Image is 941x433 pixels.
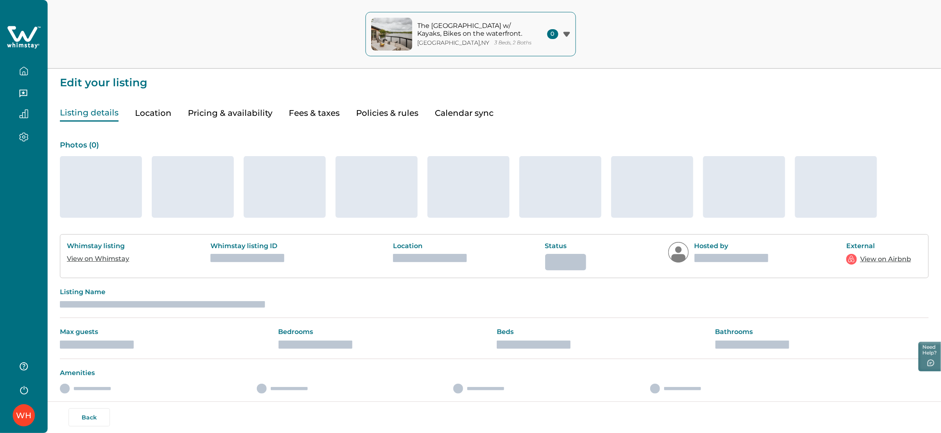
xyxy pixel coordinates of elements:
[435,105,493,122] button: Calendar sync
[418,22,528,38] p: The [GEOGRAPHIC_DATA] w/ Kayaks, Bikes on the waterfront.
[497,328,710,336] p: Beds
[545,242,590,250] p: Status
[60,141,929,150] p: Photos ( 0 )
[846,242,912,250] p: External
[365,12,576,56] button: property-coverThe [GEOGRAPHIC_DATA] w/ Kayaks, Bikes on the waterfront.[GEOGRAPHIC_DATA],NY3 Beds...
[210,242,315,250] p: Whimstay listing ID
[289,105,340,122] button: Fees & taxes
[67,255,129,263] a: View on Whimstay
[371,18,412,51] img: property-cover
[60,369,929,377] p: Amenities
[60,69,929,88] p: Edit your listing
[356,105,418,122] button: Policies & rules
[135,105,171,122] button: Location
[60,288,929,296] p: Listing Name
[67,242,132,250] p: Whimstay listing
[393,242,467,250] p: Location
[495,40,532,46] p: 3 Beds, 2 Baths
[188,105,272,122] button: Pricing & availability
[715,328,929,336] p: Bathrooms
[69,408,110,426] button: Back
[694,242,768,250] p: Hosted by
[16,405,32,425] div: Whimstay Host
[860,254,911,264] a: View on Airbnb
[547,29,558,39] span: 0
[418,39,490,46] p: [GEOGRAPHIC_DATA] , NY
[60,328,274,336] p: Max guests
[60,105,119,122] button: Listing details
[279,328,492,336] p: Bedrooms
